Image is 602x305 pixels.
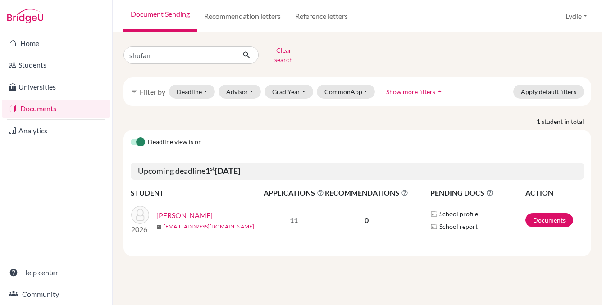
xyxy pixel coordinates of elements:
span: School report [439,222,478,231]
i: arrow_drop_up [435,87,444,96]
span: Deadline view is on [148,137,202,148]
a: Students [2,56,110,74]
span: Show more filters [386,88,435,96]
span: student in total [542,117,591,126]
button: Show more filtersarrow_drop_up [379,85,452,99]
input: Find student by name... [123,46,235,64]
th: STUDENT [131,187,263,199]
a: [PERSON_NAME] [156,210,213,221]
strong: 1 [537,117,542,126]
p: 0 [325,215,408,226]
th: ACTION [525,187,584,199]
span: mail [156,224,162,230]
a: Community [2,285,110,303]
sup: st [210,165,215,172]
button: Apply default filters [513,85,584,99]
button: Deadline [169,85,215,99]
button: CommonApp [317,85,375,99]
b: 11 [290,216,298,224]
button: Grad Year [265,85,313,99]
span: PENDING DOCS [430,187,524,198]
a: Home [2,34,110,52]
a: [EMAIL_ADDRESS][DOMAIN_NAME] [164,223,254,231]
span: RECOMMENDATIONS [325,187,408,198]
a: Analytics [2,122,110,140]
h5: Upcoming deadline [131,163,584,180]
img: Parchments logo [430,210,438,218]
a: Documents [525,213,573,227]
b: 1 [DATE] [205,166,240,176]
img: Shao, Shufan [131,206,149,224]
a: Universities [2,78,110,96]
img: Bridge-U [7,9,43,23]
img: Parchments logo [430,223,438,230]
span: APPLICATIONS [264,187,324,198]
a: Help center [2,264,110,282]
p: 2026 [131,224,149,235]
span: School profile [439,209,478,219]
button: Clear search [259,43,309,67]
span: Filter by [140,87,165,96]
a: Documents [2,100,110,118]
button: Advisor [219,85,261,99]
i: filter_list [131,88,138,95]
button: Lydie [561,8,591,25]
